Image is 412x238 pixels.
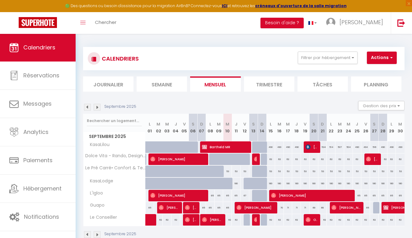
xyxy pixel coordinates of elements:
div: 53 [353,166,362,177]
span: [PERSON_NAME] [271,190,352,201]
div: 53 [232,166,241,177]
div: 494 [361,141,370,153]
abbr: L [270,121,272,127]
div: 71 [284,202,293,213]
th: 30 [396,114,405,141]
div: 62 [344,153,353,165]
div: 53 [318,166,327,177]
abbr: D [200,121,203,127]
span: Réservations [23,71,59,79]
abbr: M [338,121,342,127]
div: 62 [370,214,379,226]
div: 65 [232,190,241,201]
div: 53 [361,166,370,177]
div: 62 [318,214,327,226]
abbr: S [252,121,255,127]
span: Hébergement [23,185,62,192]
div: 62 [171,214,180,226]
p: Septembre 2025 [104,231,136,237]
th: 26 [361,114,370,141]
div: 70 [275,202,284,213]
span: L'Igloo [84,190,108,197]
div: 490 [284,141,293,153]
span: Calendriers [23,43,55,51]
th: 03 [163,114,171,141]
strong: créneaux d'ouverture de la salle migration [255,3,347,8]
div: 490 [275,141,284,153]
div: 180 [370,178,379,189]
div: 62 [335,153,344,165]
div: 490 [353,141,362,153]
div: 65 [379,190,387,201]
span: Paiements [23,156,53,164]
span: [PERSON_NAME] [202,214,222,226]
span: Guapo [84,202,108,209]
div: 490 [266,141,275,153]
abbr: D [382,121,385,127]
div: 53 [396,166,405,177]
abbr: S [192,121,194,127]
div: 53 [344,166,353,177]
h3: CALENDRIERS [100,52,139,66]
th: 10 [223,114,232,141]
div: 62 [396,214,405,226]
span: [PERSON_NAME] [236,202,274,213]
div: 62 [232,214,241,226]
div: 65 [223,202,232,213]
div: 62 [284,153,293,165]
div: 62 [379,214,387,226]
span: Analytics [23,128,49,136]
th: 17 [284,114,293,141]
div: 62 [327,214,335,226]
div: 62 [266,153,275,165]
div: 53 [387,166,396,177]
abbr: D [260,121,264,127]
span: Le Conseiller [84,214,119,221]
div: 65 [353,190,362,201]
div: 490 [292,141,301,153]
div: 180 [335,178,344,189]
li: Tâches [297,76,348,92]
div: 490 [387,141,396,153]
img: Super Booking [19,17,57,28]
div: 62 [318,153,327,165]
abbr: M [165,121,169,127]
button: Actions [367,52,397,64]
div: 62 [266,214,275,226]
div: 180 [301,178,310,189]
img: logout [397,19,405,27]
abbr: S [312,121,315,127]
div: 62 [353,214,362,226]
span: Messages [23,100,52,108]
div: 62 [353,153,362,165]
abbr: L [391,121,392,127]
abbr: M [217,121,221,127]
th: 15 [266,114,275,141]
div: 65 [215,202,223,213]
button: Filtrer par hébergement [298,52,358,64]
div: 53 [284,166,293,177]
th: 12 [241,114,249,141]
div: 534 [318,141,327,153]
div: 180 [396,178,405,189]
abbr: V [364,121,367,127]
div: 62 [275,214,284,226]
div: 180 [353,178,362,189]
div: 180 [387,178,396,189]
abbr: J [356,121,358,127]
abbr: V [304,121,307,127]
span: [PERSON_NAME] [159,202,179,213]
abbr: L [209,121,211,127]
div: 62 [387,214,396,226]
span: Chercher [95,19,116,25]
p: Septembre 2025 [104,104,136,110]
div: 62 [292,214,301,226]
span: Ophélie Warin [306,214,317,226]
div: 62 [361,214,370,226]
abbr: M [226,121,229,127]
th: 04 [171,114,180,141]
div: 180 [327,178,335,189]
th: 06 [189,114,197,141]
th: 19 [301,114,310,141]
div: 180 [344,178,353,189]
